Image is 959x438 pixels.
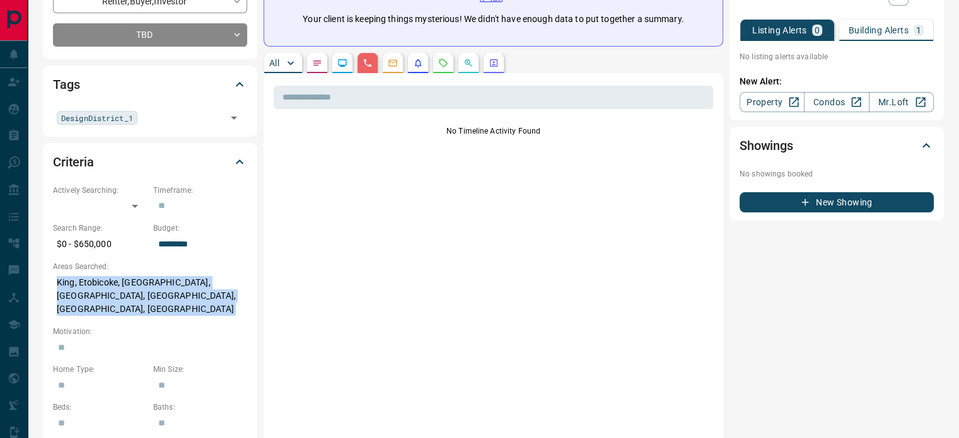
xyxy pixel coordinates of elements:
p: Beds: [53,401,147,413]
p: New Alert: [740,75,934,88]
svg: Opportunities [463,58,474,68]
p: All [269,59,279,67]
p: Building Alerts [849,26,909,35]
p: No Timeline Activity Found [274,125,713,137]
p: Min Size: [153,364,247,375]
p: Your client is keeping things mysterious! We didn't have enough data to put together a summary. [303,13,683,26]
svg: Emails [388,58,398,68]
p: Baths: [153,401,247,413]
div: Showings [740,130,934,161]
svg: Agent Actions [489,58,499,68]
p: 1 [916,26,921,35]
h2: Criteria [53,152,94,172]
p: 0 [815,26,820,35]
p: Timeframe: [153,185,247,196]
p: Motivation: [53,326,247,337]
svg: Calls [363,58,373,68]
h2: Showings [740,135,793,156]
svg: Listing Alerts [413,58,423,68]
p: King, Etobicoke, [GEOGRAPHIC_DATA], [GEOGRAPHIC_DATA], [GEOGRAPHIC_DATA], [GEOGRAPHIC_DATA], [GEO... [53,272,247,320]
div: Criteria [53,147,247,177]
p: No showings booked [740,168,934,180]
h2: Tags [53,74,79,95]
button: Open [225,109,243,127]
div: TBD [53,23,247,47]
p: Budget: [153,222,247,234]
p: Actively Searching: [53,185,147,196]
svg: Requests [438,58,448,68]
p: No listing alerts available [740,51,934,62]
svg: Notes [312,58,322,68]
button: New Showing [740,192,934,212]
a: Property [740,92,805,112]
p: Areas Searched: [53,261,247,272]
span: DesignDistrict_1 [61,112,133,124]
p: Home Type: [53,364,147,375]
p: Listing Alerts [752,26,807,35]
p: $0 - $650,000 [53,234,147,255]
div: Tags [53,69,247,100]
a: Condos [804,92,869,112]
svg: Lead Browsing Activity [337,58,347,68]
p: Search Range: [53,222,147,234]
a: Mr.Loft [869,92,934,112]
